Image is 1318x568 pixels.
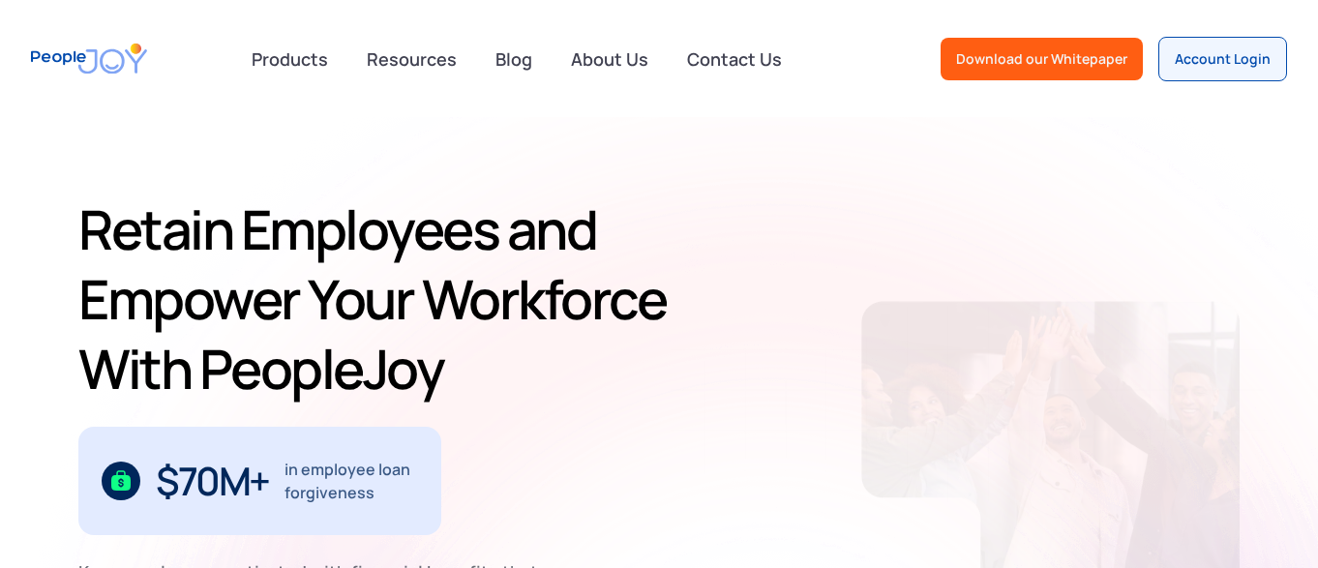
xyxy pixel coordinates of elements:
div: $70M+ [156,465,269,496]
div: Download our Whitepaper [956,49,1127,69]
a: Blog [484,38,544,80]
a: Account Login [1158,37,1287,81]
h1: Retain Employees and Empower Your Workforce With PeopleJoy [78,194,682,404]
a: About Us [559,38,660,80]
div: in employee loan forgiveness [285,458,419,504]
a: Download our Whitepaper [941,38,1143,80]
div: Account Login [1175,49,1271,69]
a: home [31,31,147,86]
div: Products [240,40,340,78]
div: 1 / 3 [78,427,441,535]
a: Resources [355,38,468,80]
a: Contact Us [675,38,794,80]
